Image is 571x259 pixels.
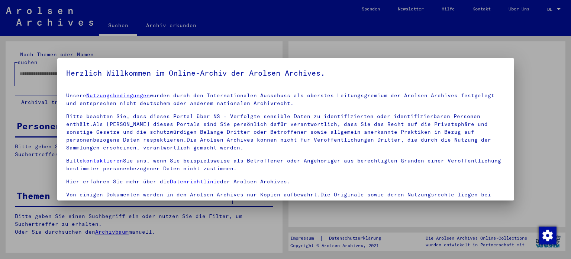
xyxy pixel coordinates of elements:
a: kontaktieren Sie uns [140,199,207,206]
img: Zustimmung ändern [539,227,557,244]
p: Bitte Sie uns, wenn Sie beispielsweise als Betroffener oder Angehöriger aus berechtigten Gründen ... [66,157,505,173]
p: Hier erfahren Sie mehr über die der Arolsen Archives. [66,178,505,186]
p: Von einigen Dokumenten werden in den Arolsen Archives nur Kopien aufbewahrt.Die Originale sowie d... [66,191,505,206]
a: kontaktieren [83,157,123,164]
div: Zustimmung ändern [538,226,556,244]
h5: Herzlich Willkommen im Online-Archiv der Arolsen Archives. [66,67,505,79]
p: Bitte beachten Sie, dass dieses Portal über NS - Verfolgte sensible Daten zu identifizierten oder... [66,113,505,152]
a: Datenrichtlinie [170,178,220,185]
p: Unsere wurden durch den Internationalen Ausschuss als oberstes Leitungsgremium der Arolsen Archiv... [66,92,505,107]
a: Nutzungsbedingungen [86,92,150,99]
